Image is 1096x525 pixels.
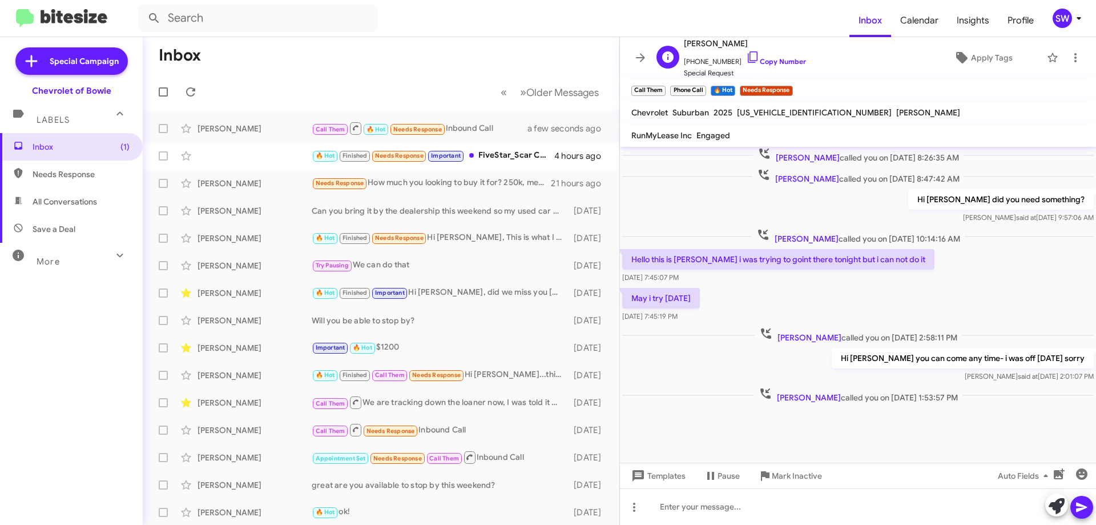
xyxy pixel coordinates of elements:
div: Hi [PERSON_NAME], This is what I had planned to distribute this weeknd at [PERSON_NAME] and Home ... [312,231,568,245]
span: Important [431,152,461,159]
button: Pause [695,466,749,486]
div: 4 hours ago [554,150,610,162]
span: 🔥 Hot [316,508,335,516]
small: 🔥 Hot [711,86,735,96]
span: Needs Response [375,234,424,242]
p: Hello this is [PERSON_NAME] i was trying to goint there tonight but i can not do it [622,249,934,270]
button: Previous [494,81,514,104]
div: [PERSON_NAME] [198,507,312,518]
span: called you on [DATE] 8:47:42 AM [752,168,964,185]
div: [PERSON_NAME] [198,452,312,463]
div: $1200 [312,341,568,354]
a: Profile [998,4,1043,37]
div: Hi [PERSON_NAME], did we miss you [DATE]? [312,286,568,299]
span: Needs Response [375,152,424,159]
nav: Page navigation example [494,81,606,104]
span: Important [375,289,405,296]
span: Needs Response [33,169,130,180]
span: Special Request [684,67,806,79]
span: 🔥 Hot [316,234,335,242]
span: [PERSON_NAME] [896,107,960,118]
a: Insights [948,4,998,37]
span: » [520,85,526,99]
div: Will you be able to stop by? [312,315,568,326]
span: Needs Response [366,427,415,435]
div: [PERSON_NAME] [198,287,312,299]
span: Apply Tags [971,47,1013,68]
span: Finished [342,371,368,379]
span: said at [1016,213,1036,222]
div: [PERSON_NAME] [198,479,312,491]
div: great are you available to stop by this weekend? [312,479,568,491]
div: [PERSON_NAME] [198,205,312,217]
span: Call Them [375,371,405,379]
small: Needs Response [740,86,792,96]
button: SW [1043,9,1083,28]
span: Special Campaign [50,55,119,67]
div: [PERSON_NAME] [198,233,312,244]
span: « [501,85,507,99]
a: Inbox [849,4,891,37]
div: Inbound Call [312,450,568,464]
div: [PERSON_NAME] [198,260,312,271]
div: Can you bring it by the dealership this weekend so my used car manager can take a look at it? [312,205,568,217]
span: Finished [342,289,368,296]
div: [PERSON_NAME] [198,370,312,381]
span: Call Them [429,455,459,462]
span: Older Messages [526,86,599,99]
span: Finished [342,234,368,242]
span: Engaged [696,130,730,141]
div: a few seconds ago [542,123,610,134]
span: Inbox [33,141,130,153]
span: Needs Response [316,179,364,187]
div: [DATE] [568,315,610,326]
span: (1) [120,141,130,153]
span: called you on [DATE] 10:14:16 AM [752,228,965,245]
span: called you on [DATE] 8:26:35 AM [753,147,964,163]
input: Search [138,5,378,32]
span: [DATE] 7:45:19 PM [622,312,678,320]
div: [DATE] [568,233,610,244]
span: Try Pausing [316,262,349,269]
span: [PERSON_NAME] [DATE] 2:01:07 PM [965,372,1094,380]
span: 🔥 Hot [353,344,372,351]
span: said at [1018,372,1038,380]
div: [DATE] [568,287,610,299]
span: [PHONE_NUMBER] [684,50,806,67]
span: 2025 [714,107,732,118]
div: [DATE] [568,507,610,518]
span: All Conversations [33,196,97,207]
div: Inbound Call [312,121,542,135]
span: 🔥 Hot [316,371,335,379]
span: [PERSON_NAME] [777,332,841,343]
span: Needs Response [393,126,442,133]
div: ok! [312,506,568,519]
div: [PERSON_NAME] [198,123,312,134]
span: [PERSON_NAME] [776,153,840,163]
span: [PERSON_NAME] [DATE] 9:57:06 AM [963,213,1094,222]
span: [DATE] 7:45:07 PM [622,273,679,282]
div: [PERSON_NAME] [198,342,312,354]
span: Save a Deal [33,223,75,235]
div: [DATE] [568,479,610,491]
span: Important [316,344,345,351]
div: How much you looking to buy it for? 250k, medium condition. Still quiet, no engine lights. The to... [312,177,551,190]
button: Next [513,81,606,104]
a: Special Campaign [15,47,128,75]
span: RunMyLease Inc [631,130,692,141]
span: Suburban [672,107,709,118]
small: Call Them [631,86,666,96]
div: FiveStar_Scar Crn [DATE]-[DATE] $3.75 +10.25 Crn [DATE] $3.73 +10.25 Bns [DATE] $9.69 +6.5 [312,149,554,162]
div: [DATE] [568,424,610,436]
span: Calendar [891,4,948,37]
div: We are tracking down the loaner now, I was told it was in detail but it is not. Once we have the ... [312,395,568,410]
span: Pause [718,466,740,486]
p: May i try [DATE] [622,288,700,308]
span: Auto Fields [998,466,1053,486]
span: 🔥 Hot [366,126,386,133]
span: Needs Response [373,455,422,462]
span: More [37,257,60,267]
